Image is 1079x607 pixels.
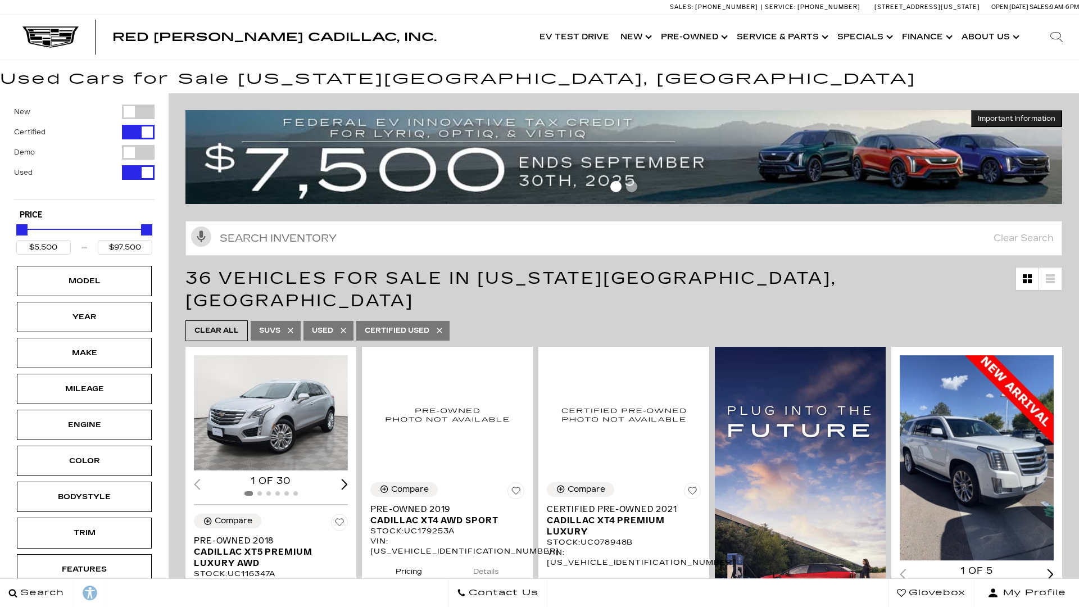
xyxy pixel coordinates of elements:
[695,3,758,11] span: [PHONE_NUMBER]
[684,482,701,504] button: Save Vehicle
[534,15,615,60] a: EV Test Drive
[16,220,152,255] div: Price
[552,568,618,593] button: pricing tab
[14,106,30,117] label: New
[194,355,348,471] div: 1 / 2
[547,504,701,537] a: Certified Pre-Owned 2021Cadillac XT4 Premium Luxury
[974,579,1079,607] button: Open user profile menu
[259,324,280,338] span: SUVs
[978,114,1055,123] span: Important Information
[56,563,112,576] div: Features
[370,526,524,536] div: Stock : UC179253A
[370,515,516,526] span: Cadillac XT4 AWD Sport
[547,355,701,474] img: 2021 Cadillac XT4 Premium Luxury
[391,484,429,495] div: Compare
[56,455,112,467] div: Color
[14,167,33,178] label: Used
[194,475,348,487] div: 1 of 30
[466,585,538,601] span: Contact Us
[370,536,524,556] div: VIN: [US_VEHICLE_IDENTIFICATION_NUMBER]
[17,482,152,512] div: BodystyleBodystyle
[956,15,1023,60] a: About Us
[194,355,348,471] img: 2018 Cadillac XT5 Premium Luxury AWD 1
[797,3,860,11] span: [PHONE_NUMBER]
[185,268,837,311] span: 36 Vehicles for Sale in [US_STATE][GEOGRAPHIC_DATA], [GEOGRAPHIC_DATA]
[1030,3,1050,11] span: Sales:
[999,585,1066,601] span: My Profile
[194,514,261,528] button: Compare Vehicle
[98,240,152,255] input: Maximum
[547,547,701,568] div: VIN: [US_VEHICLE_IDENTIFICATION_NUMBER]
[185,221,1062,256] input: Search Inventory
[17,338,152,368] div: MakeMake
[56,527,112,539] div: Trim
[14,126,46,138] label: Certified
[112,31,437,43] a: Red [PERSON_NAME] Cadillac, Inc.
[448,579,547,607] a: Contact Us
[16,240,71,255] input: Minimum
[765,3,796,11] span: Service:
[141,224,152,235] div: Maximum Price
[670,4,761,10] a: Sales: [PHONE_NUMBER]
[610,181,622,192] span: Go to slide 1
[900,355,1054,560] div: 1 / 2
[17,302,152,332] div: YearYear
[547,482,614,497] button: Compare Vehicle
[17,518,152,548] div: TrimTrim
[56,275,112,287] div: Model
[16,224,28,235] div: Minimum Price
[370,504,516,515] span: Pre-Owned 2019
[547,537,701,547] div: Stock : UC078948B
[376,557,442,582] button: pricing tab
[761,4,863,10] a: Service: [PHONE_NUMBER]
[900,565,1054,577] div: 1 of 5
[56,347,112,359] div: Make
[832,15,896,60] a: Specials
[341,479,348,490] div: Next slide
[17,374,152,404] div: MileageMileage
[971,110,1062,127] button: Important Information
[22,26,79,48] img: Cadillac Dark Logo with Cadillac White Text
[991,3,1028,11] span: Open [DATE]
[615,15,655,60] a: New
[56,491,112,503] div: Bodystyle
[370,482,438,497] button: Compare Vehicle
[896,15,956,60] a: Finance
[17,554,152,585] div: FeaturesFeatures
[731,15,832,60] a: Service & Parts
[56,419,112,431] div: Engine
[185,110,1062,204] img: vrp-tax-ending-august-version
[1050,3,1079,11] span: 9 AM-6 PM
[17,446,152,476] div: ColorColor
[365,324,429,338] span: Certified Used
[630,568,695,593] button: details tab
[906,585,965,601] span: Glovebox
[507,482,524,504] button: Save Vehicle
[194,535,339,546] span: Pre-Owned 2018
[655,15,731,60] a: Pre-Owned
[888,579,974,607] a: Glovebox
[14,105,155,200] div: Filter by Vehicle Type
[370,504,524,526] a: Pre-Owned 2019Cadillac XT4 AWD Sport
[312,324,333,338] span: Used
[191,227,211,247] svg: Click to toggle on voice search
[194,324,239,338] span: Clear All
[14,147,35,158] label: Demo
[215,516,252,526] div: Compare
[194,546,339,569] span: Cadillac XT5 Premium Luxury AWD
[900,355,1054,560] img: 2018 Cadillac Escalade Luxury 1
[670,3,693,11] span: Sales:
[547,515,692,537] span: Cadillac XT4 Premium Luxury
[20,210,149,220] h5: Price
[626,181,637,192] span: Go to slide 2
[56,311,112,323] div: Year
[331,514,348,535] button: Save Vehicle
[112,30,437,44] span: Red [PERSON_NAME] Cadillac, Inc.
[370,355,524,474] img: 2019 Cadillac XT4 AWD Sport
[17,585,64,601] span: Search
[547,504,692,515] span: Certified Pre-Owned 2021
[874,3,980,11] a: [STREET_ADDRESS][US_STATE]
[17,410,152,440] div: EngineEngine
